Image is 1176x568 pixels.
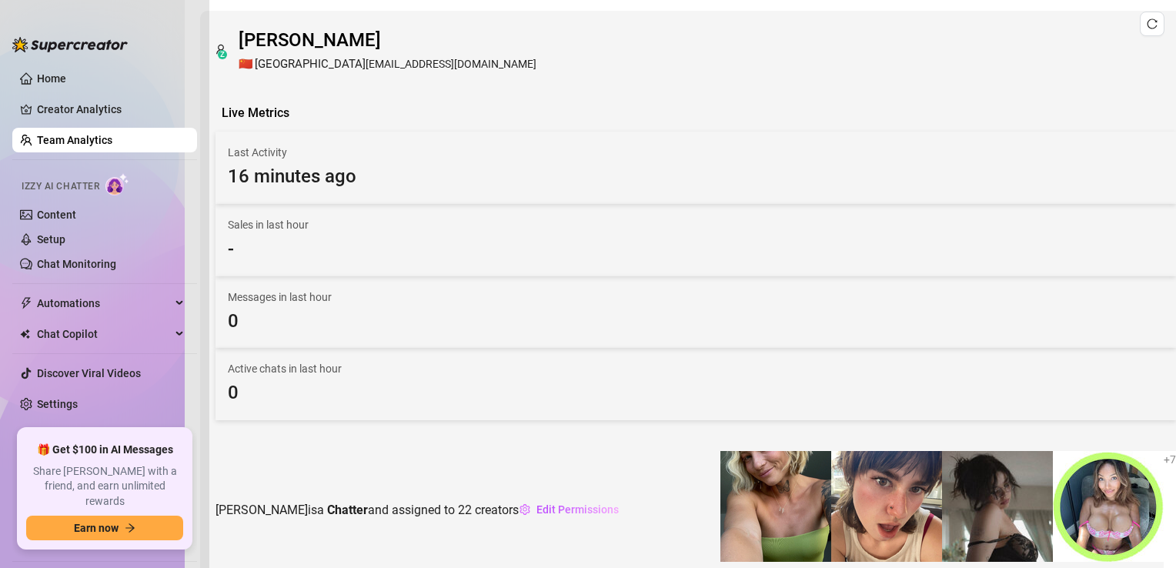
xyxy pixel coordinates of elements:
[1164,453,1176,466] span: + 7
[26,464,183,510] span: Share [PERSON_NAME] with a friend, and earn unlimited rewards
[37,233,65,246] a: Setup
[239,55,253,74] span: 🇨🇳
[74,522,119,534] span: Earn now
[1147,18,1158,29] span: reload
[1053,451,1164,562] img: jadetv
[125,523,135,533] span: arrow-right
[536,503,619,516] span: Edit Permissions
[831,451,942,562] img: bonnierides
[255,55,366,74] span: [GEOGRAPHIC_DATA]
[720,451,831,562] img: dreamsofleana
[458,503,472,517] span: 22
[228,216,1164,233] span: Sales in last hour
[20,329,30,339] img: Chat Copilot
[327,503,368,517] b: Chatter
[228,235,1164,264] span: -
[37,72,66,85] a: Home
[37,258,116,270] a: Chat Monitoring
[215,500,519,520] span: [PERSON_NAME] is a and assigned to creators
[22,179,99,194] span: Izzy AI Chatter
[228,289,1164,306] span: Messages in last hour
[12,37,128,52] img: logo-BBDzfeDw.svg
[239,26,536,55] span: [PERSON_NAME]
[37,291,171,316] span: Automations
[215,44,226,55] span: user
[239,55,536,74] div: [EMAIL_ADDRESS][DOMAIN_NAME]
[37,443,173,458] span: 🎁 Get $100 in AI Messages
[228,307,1164,336] span: 0
[37,398,78,410] a: Settings
[519,497,620,522] button: Edit Permissions
[228,379,1164,408] span: 0
[37,134,112,146] a: Team Analytics
[105,173,129,195] img: AI Chatter
[37,209,76,221] a: Content
[942,451,1053,562] img: daiisyjane
[218,50,227,59] div: z
[228,162,1164,192] span: 16 minutes ago
[228,360,1164,377] span: Active chats in last hour
[26,516,183,540] button: Earn nowarrow-right
[228,144,1164,161] span: Last Activity
[37,97,185,122] a: Creator Analytics
[37,367,141,379] a: Discover Viral Videos
[20,297,32,309] span: thunderbolt
[37,322,171,346] span: Chat Copilot
[222,104,289,122] span: Live Metrics
[520,504,530,515] span: setting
